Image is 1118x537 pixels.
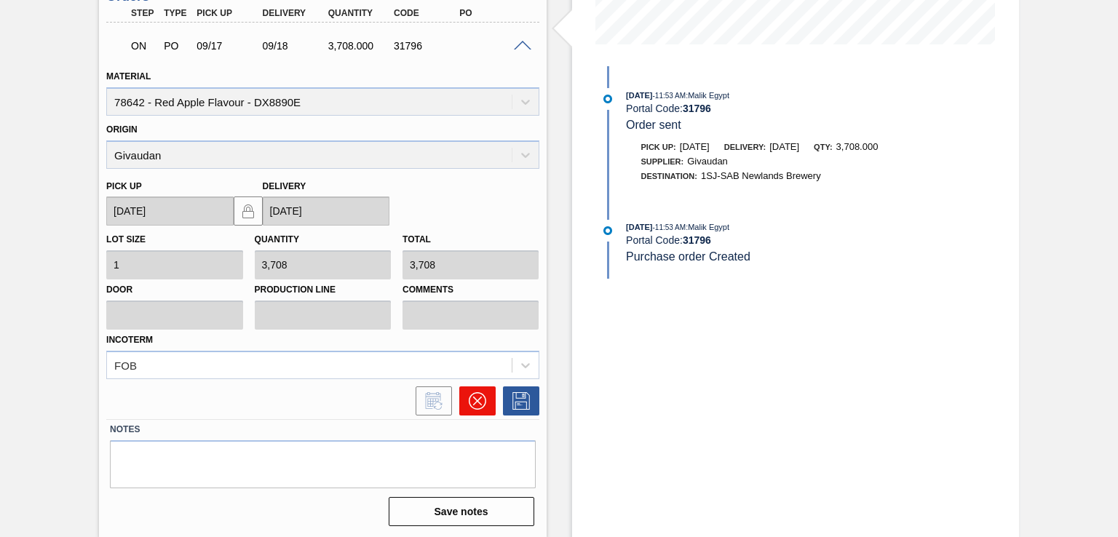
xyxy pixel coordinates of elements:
div: Portal Code: [626,103,972,114]
div: Delivery [259,8,331,18]
span: - 11:53 AM [653,92,686,100]
span: Destination: [641,172,697,180]
div: Portal Code: [626,234,972,246]
span: 3,708.000 [836,141,879,152]
div: Purchase order [160,40,193,52]
label: Quantity [255,234,299,244]
label: Incoterm [106,335,153,345]
span: [DATE] [769,141,799,152]
span: Order sent [626,119,681,131]
img: locked [239,202,257,220]
span: [DATE] [626,91,652,100]
div: 3,708.000 [325,40,397,52]
strong: 31796 [683,234,711,246]
label: Notes [110,419,535,440]
label: Production Line [255,279,391,301]
img: atual [603,226,612,235]
span: Qty: [814,143,832,151]
label: Pick up [106,181,142,191]
div: Cancel Order [452,386,496,415]
div: Save Order [496,386,539,415]
div: 09/17/2025 [193,40,265,52]
div: Quantity [325,8,397,18]
div: PO [456,8,528,18]
input: mm/dd/yyyy [263,196,389,226]
input: mm/dd/yyyy [106,196,233,226]
span: Givaudan [687,156,728,167]
button: Save notes [389,497,534,526]
button: locked [234,196,263,226]
span: : Malik Egypt [686,91,729,100]
span: 1SJ-SAB Newlands Brewery [701,170,821,181]
span: - 11:53 AM [653,223,686,231]
label: Delivery [263,181,306,191]
div: FOB [114,359,137,371]
div: Inform order change [408,386,452,415]
label: Door [106,279,242,301]
div: Step [127,8,160,18]
div: Type [160,8,193,18]
span: Purchase order Created [626,250,750,263]
div: 31796 [390,40,462,52]
label: Total [403,234,431,244]
label: Comments [403,279,539,301]
span: : Malik Egypt [686,223,729,231]
div: Pick up [193,8,265,18]
label: Lot size [106,234,146,244]
div: Code [390,8,462,18]
span: [DATE] [626,223,652,231]
strong: 31796 [683,103,711,114]
label: Material [106,71,151,81]
div: 09/18/2025 [259,40,331,52]
p: ON [131,40,156,52]
div: Negotiating Order [127,30,160,62]
span: Delivery: [724,143,766,151]
span: Supplier: [641,157,684,166]
span: Pick up: [641,143,676,151]
img: atual [603,95,612,103]
label: Origin [106,124,138,135]
span: [DATE] [680,141,710,152]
